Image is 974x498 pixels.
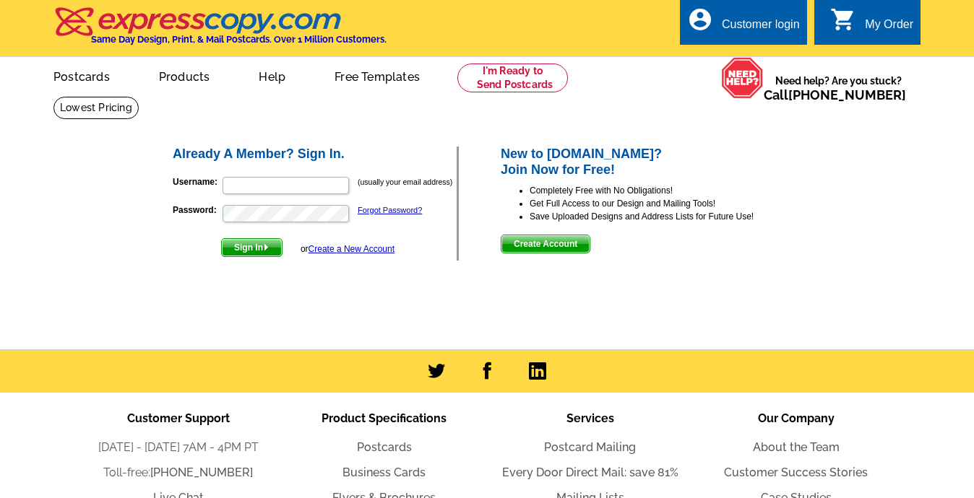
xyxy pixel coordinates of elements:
h2: Already A Member? Sign In. [173,147,457,162]
a: Business Cards [342,466,426,479]
i: shopping_cart [830,6,856,32]
li: Save Uploaded Designs and Address Lists for Future Use! [530,210,803,223]
li: [DATE] - [DATE] 7AM - 4PM PT [75,439,281,456]
a: account_circle Customer login [687,16,800,34]
div: or [301,243,395,255]
button: Create Account [501,235,590,253]
a: Postcards [357,440,412,454]
a: Postcards [30,58,133,92]
small: (usually your email address) [358,178,452,186]
a: About the Team [753,440,840,454]
span: Call [764,87,906,102]
a: shopping_cart My Order [830,16,913,34]
a: Same Day Design, Print, & Mail Postcards. Over 1 Million Customers. [53,17,387,45]
i: account_circle [687,6,713,32]
a: Customer Success Stories [724,466,868,479]
a: Products [136,58,233,92]
span: Need help? Are you stuck? [764,74,913,102]
a: Free Templates [311,58,443,92]
span: Services [566,411,614,425]
li: Get Full Access to our Design and Mailing Tools! [530,197,803,210]
a: Forgot Password? [358,206,422,214]
div: Customer login [722,18,800,38]
a: Postcard Mailing [544,440,636,454]
span: Our Company [758,411,835,425]
span: Customer Support [127,411,230,425]
li: Completely Free with No Obligations! [530,184,803,197]
li: Toll-free: [75,464,281,481]
a: [PHONE_NUMBER] [788,87,906,102]
a: [PHONE_NUMBER] [150,466,253,479]
label: Password: [173,204,221,217]
h2: New to [DOMAIN_NAME]? Join Now for Free! [501,147,803,178]
div: My Order [865,18,913,38]
button: Sign In [221,238,283,257]
a: Create a New Account [309,244,395,254]
a: Every Door Direct Mail: save 81% [502,466,678,479]
label: Username: [173,175,221,188]
a: Help [236,58,309,92]
span: Product Specifications [322,411,447,425]
span: Sign In [222,239,282,256]
img: help [721,57,764,99]
img: button-next-arrow-white.png [263,244,270,250]
span: Create Account [501,235,590,253]
h4: Same Day Design, Print, & Mail Postcards. Over 1 Million Customers. [91,34,387,45]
